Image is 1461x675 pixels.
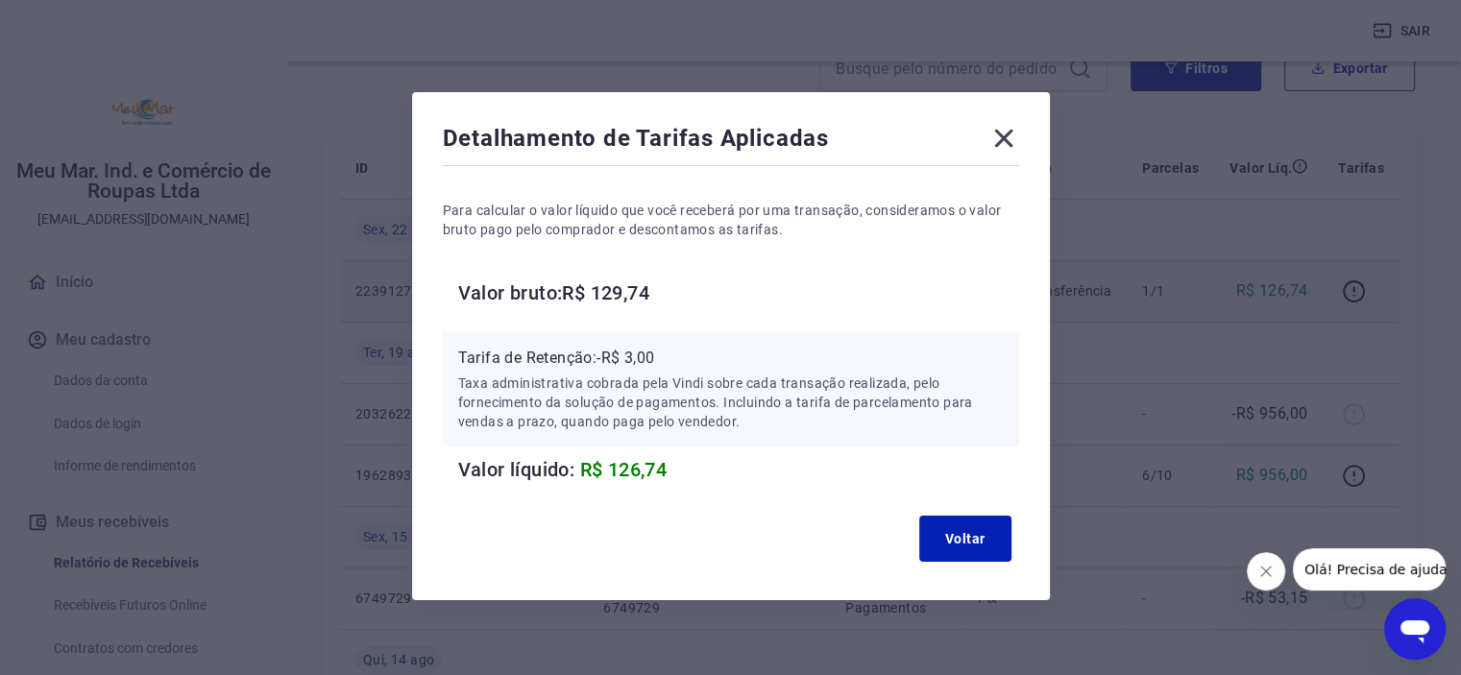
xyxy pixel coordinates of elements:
[1247,552,1285,591] iframe: Fechar mensagem
[580,458,668,481] span: R$ 126,74
[458,347,1004,370] p: Tarifa de Retenção: -R$ 3,00
[919,516,1011,562] button: Voltar
[1384,598,1446,660] iframe: Botão para abrir a janela de mensagens
[12,13,161,29] span: Olá! Precisa de ajuda?
[458,454,1019,485] h6: Valor líquido:
[1293,548,1446,591] iframe: Mensagem da empresa
[443,201,1019,239] p: Para calcular o valor líquido que você receberá por uma transação, consideramos o valor bruto pag...
[443,123,1019,161] div: Detalhamento de Tarifas Aplicadas
[458,374,1004,431] p: Taxa administrativa cobrada pela Vindi sobre cada transação realizada, pelo fornecimento da soluç...
[458,277,1019,308] h6: Valor bruto: R$ 129,74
